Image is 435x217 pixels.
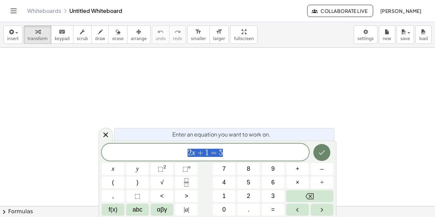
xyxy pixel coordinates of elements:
span: y [136,164,139,174]
i: redo [174,28,181,36]
span: = [209,149,219,157]
button: [PERSON_NAME] [375,5,427,17]
button: x [102,163,124,175]
button: , [102,190,124,202]
button: Equals [262,204,284,216]
button: 4 [213,177,236,188]
button: . [237,204,260,216]
span: a [184,205,189,214]
button: 6 [262,177,284,188]
button: undoundo [152,25,170,44]
button: ( [102,177,124,188]
button: Absolute value [175,204,198,216]
span: ÷ [320,178,324,187]
span: × [296,178,299,187]
span: settings [358,36,374,41]
span: 3 [271,192,275,201]
button: Less than [151,190,173,202]
span: 6 [271,178,275,187]
span: arrange [131,36,147,41]
button: keyboardkeypad [51,25,73,44]
button: arrange [127,25,151,44]
span: load [419,36,428,41]
button: Squared [151,163,173,175]
button: load [415,25,432,44]
span: = [271,205,275,214]
button: Fraction [175,177,198,188]
button: scrub [73,25,92,44]
span: keypad [55,36,70,41]
button: format_sizesmaller [187,25,210,44]
button: 9 [262,163,284,175]
span: + [296,164,299,174]
button: Minus [311,163,333,175]
button: Times [286,177,309,188]
span: < [160,192,164,201]
span: | [184,206,185,213]
span: new [383,36,391,41]
var: x [192,148,195,157]
span: 5 [219,149,223,157]
span: √ [160,178,164,187]
button: Alphabet [126,204,149,216]
span: 2 [247,192,250,201]
span: abc [133,205,142,214]
span: erase [112,36,123,41]
button: Plus [286,163,309,175]
span: – [320,164,324,174]
button: erase [108,25,127,44]
button: settings [354,25,378,44]
span: + [195,149,205,157]
span: 2 [188,149,192,157]
button: insert [3,25,22,44]
span: x [112,164,115,174]
span: αβγ [157,205,167,214]
span: ) [137,178,139,187]
span: scrub [77,36,88,41]
span: save [400,36,410,41]
a: Whiteboards [27,7,61,14]
button: 1 [213,190,236,202]
button: transform [24,25,51,44]
button: Placeholder [126,190,149,202]
i: format_size [195,28,202,36]
button: 2 [237,190,260,202]
span: draw [95,36,105,41]
button: ) [126,177,149,188]
span: smaller [191,36,206,41]
span: 1 [222,192,226,201]
span: 1 [205,149,209,157]
button: Greek alphabet [151,204,173,216]
button: 3 [262,190,284,202]
button: Functions [102,204,124,216]
i: keyboard [59,28,65,36]
button: Square root [151,177,173,188]
button: 0 [213,204,236,216]
i: undo [157,28,164,36]
span: undo [156,36,166,41]
button: new [379,25,395,44]
span: larger [213,36,225,41]
button: Left arrow [286,204,309,216]
span: . [248,205,249,214]
button: y [126,163,149,175]
span: [PERSON_NAME] [380,8,421,14]
span: 7 [222,164,226,174]
button: 5 [237,177,260,188]
span: Collaborate Live [313,8,367,14]
button: format_sizelarger [209,25,229,44]
sup: 2 [163,164,166,169]
span: 8 [247,164,250,174]
span: 4 [222,178,226,187]
span: ⬚ [135,192,140,201]
span: transform [28,36,48,41]
button: Divide [311,177,333,188]
button: Superscript [175,163,198,175]
sup: n [188,164,191,169]
button: Backspace [286,190,333,202]
button: fullscreen [230,25,257,44]
span: insert [7,36,19,41]
span: ⬚ [158,165,163,172]
button: save [397,25,414,44]
button: Right arrow [311,204,333,216]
